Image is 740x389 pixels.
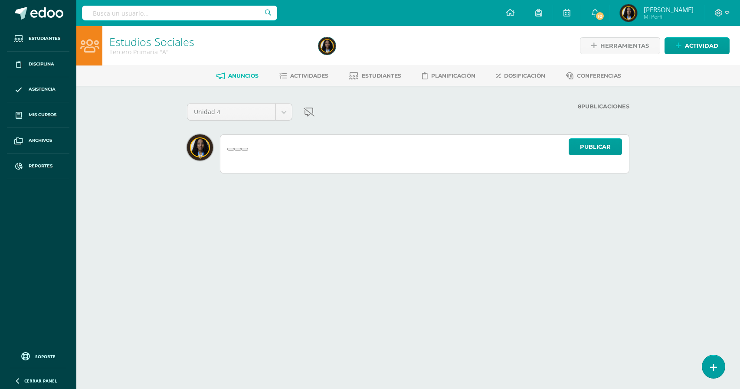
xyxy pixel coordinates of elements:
span: Estudiantes [362,72,401,79]
span: Anuncios [228,72,259,79]
a: Actividades [279,69,328,83]
span: Dosificación [504,72,545,79]
div: Tercero Primaria 'A' [109,48,308,56]
a: Estudiantes [349,69,401,83]
span: Archivos [29,137,52,144]
span: Actividad [685,38,718,54]
span: Soporte [35,353,56,360]
h1: Estudios Sociales [109,36,308,48]
a: Soporte [10,350,66,362]
a: Actividad [665,37,730,54]
a: Mis cursos [7,102,69,128]
span: Mis cursos [29,111,56,118]
span: Asistencia [29,86,56,93]
a: Anuncios [216,69,259,83]
span: Herramientas [600,38,649,54]
label: Publicaciones [374,103,629,110]
a: Herramientas [580,37,660,54]
a: Planificación [422,69,475,83]
img: 978522c064c816924fc49f562b9bfe00.png [187,134,213,160]
span: Actividades [290,72,328,79]
span: Disciplina [29,61,54,68]
strong: 8 [578,103,581,110]
a: Dosificación [496,69,545,83]
a: Estudios Sociales [109,34,194,49]
span: Conferencias [577,72,621,79]
img: 209057f62bb55dc6146cf931a6e890a2.png [620,4,637,22]
img: 209057f62bb55dc6146cf931a6e890a2.png [318,37,336,55]
span: Reportes [29,163,52,170]
span: [PERSON_NAME] [644,5,694,14]
span: Estudiantes [29,35,60,42]
a: Unidad 4 [187,104,292,120]
span: Planificación [431,72,475,79]
a: Conferencias [566,69,621,83]
span: Unidad 4 [194,104,269,120]
span: Mi Perfil [644,13,694,20]
a: Publicar [569,138,622,155]
span: Cerrar panel [24,378,57,384]
a: Estudiantes [7,26,69,52]
a: Asistencia [7,77,69,103]
span: 10 [595,11,605,21]
input: Busca un usuario... [82,6,277,20]
a: Archivos [7,128,69,154]
a: Reportes [7,154,69,179]
a: Disciplina [7,52,69,77]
